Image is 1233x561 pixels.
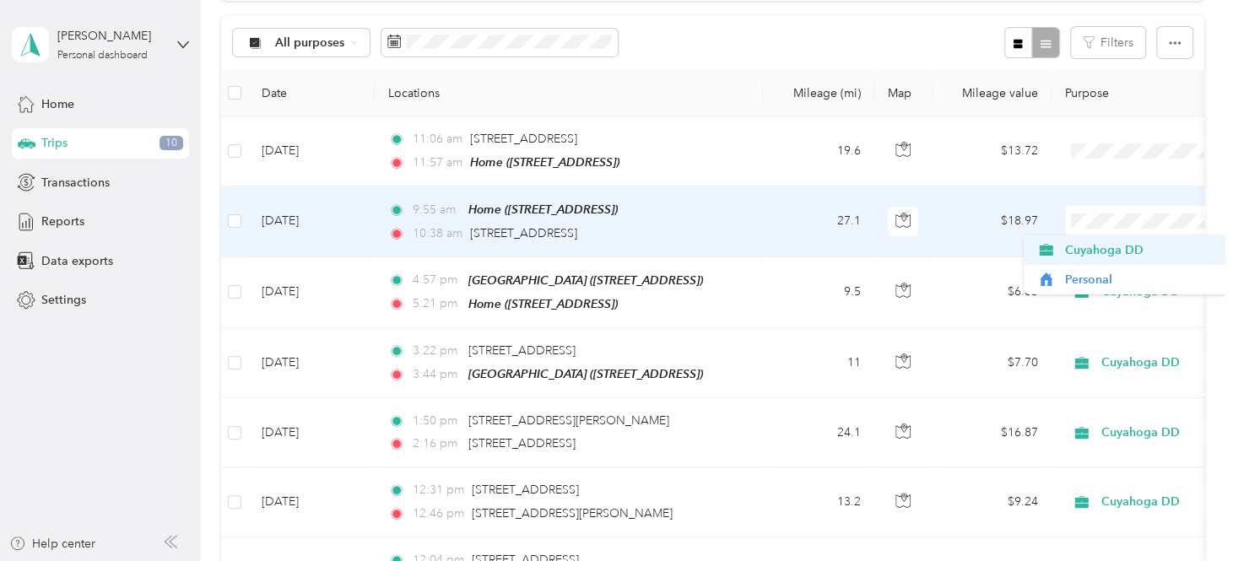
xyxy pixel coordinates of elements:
[41,174,110,191] span: Transactions
[160,136,183,151] span: 10
[468,297,618,310] span: Home ([STREET_ADDRESS])
[413,294,461,313] span: 5:21 pm
[468,202,618,216] span: Home ([STREET_ADDRESS])
[413,130,462,148] span: 11:06 am
[41,252,113,270] span: Data exports
[763,328,874,398] td: 11
[468,436,576,450] span: [STREET_ADDRESS]
[413,504,464,523] span: 12:46 pm
[41,213,84,230] span: Reports
[1065,271,1221,289] span: Personal
[413,434,461,453] span: 2:16 pm
[763,116,874,186] td: 19.6
[468,367,703,380] span: [GEOGRAPHIC_DATA] ([STREET_ADDRESS])
[9,535,95,553] button: Help center
[1071,27,1145,58] button: Filters
[763,70,874,116] th: Mileage (mi)
[933,398,1052,467] td: $16.87
[41,95,74,113] span: Home
[1138,467,1233,561] iframe: Everlance-gr Chat Button Frame
[413,201,461,219] span: 9:55 am
[248,257,375,328] td: [DATE]
[248,186,375,256] td: [DATE]
[933,186,1052,256] td: $18.97
[413,412,461,430] span: 1:50 pm
[1065,241,1221,259] span: Cuyahoga DD
[413,154,462,172] span: 11:57 am
[468,343,576,358] span: [STREET_ADDRESS]
[763,398,874,467] td: 24.1
[248,467,375,537] td: [DATE]
[874,70,933,116] th: Map
[933,467,1052,537] td: $9.24
[413,481,464,499] span: 12:31 pm
[413,365,461,384] span: 3:44 pm
[933,116,1052,186] td: $13.72
[763,257,874,328] td: 9.5
[57,27,163,45] div: [PERSON_NAME]
[248,328,375,398] td: [DATE]
[472,483,579,497] span: [STREET_ADDRESS]
[41,291,86,309] span: Settings
[763,186,874,256] td: 27.1
[413,271,461,289] span: 4:57 pm
[933,328,1052,398] td: $7.70
[468,413,669,428] span: [STREET_ADDRESS][PERSON_NAME]
[248,398,375,467] td: [DATE]
[933,257,1052,328] td: $6.65
[413,224,462,243] span: 10:38 am
[470,155,619,169] span: Home ([STREET_ADDRESS])
[41,134,68,152] span: Trips
[468,273,703,287] span: [GEOGRAPHIC_DATA] ([STREET_ADDRESS])
[413,342,461,360] span: 3:22 pm
[375,70,763,116] th: Locations
[470,226,577,240] span: [STREET_ADDRESS]
[472,506,673,521] span: [STREET_ADDRESS][PERSON_NAME]
[57,51,148,61] div: Personal dashboard
[275,37,345,49] span: All purposes
[933,70,1052,116] th: Mileage value
[248,70,375,116] th: Date
[470,132,577,146] span: [STREET_ADDRESS]
[248,116,375,186] td: [DATE]
[763,467,874,537] td: 13.2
